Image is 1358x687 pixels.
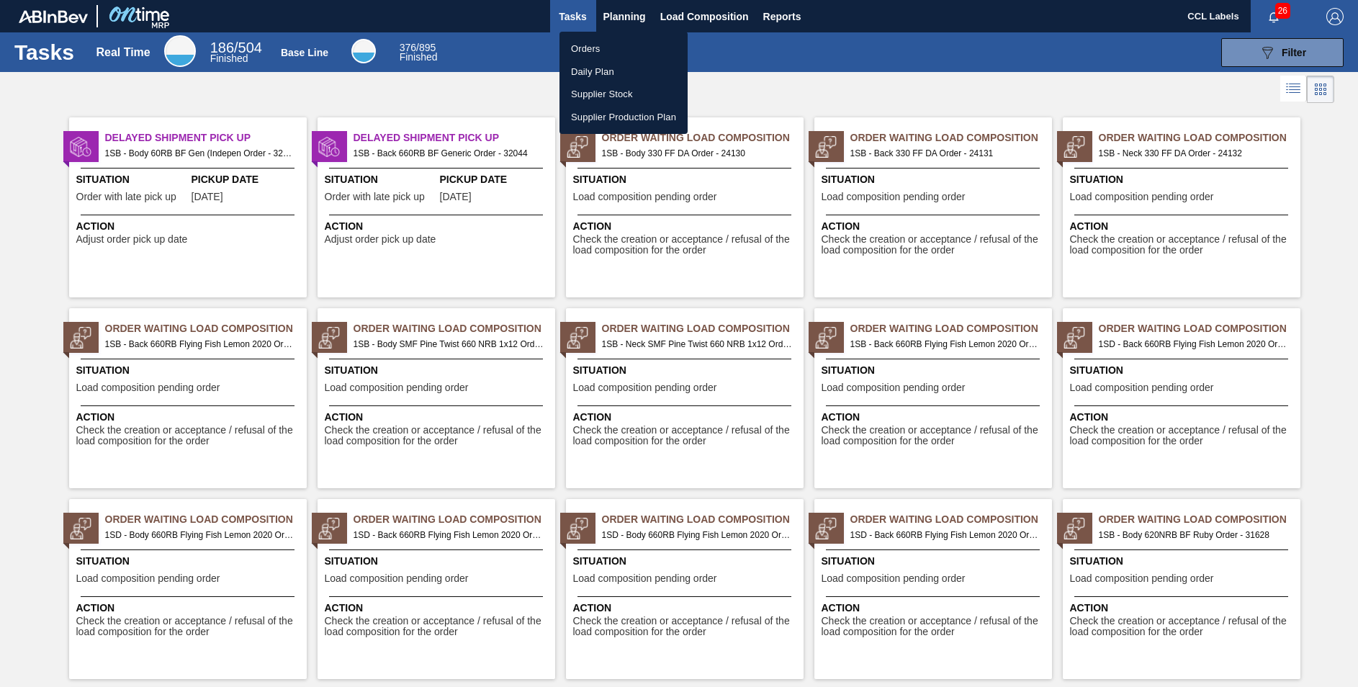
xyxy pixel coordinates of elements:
a: Supplier Stock [559,83,688,106]
a: Orders [559,37,688,60]
a: Supplier Production Plan [559,106,688,129]
a: Daily Plan [559,60,688,84]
